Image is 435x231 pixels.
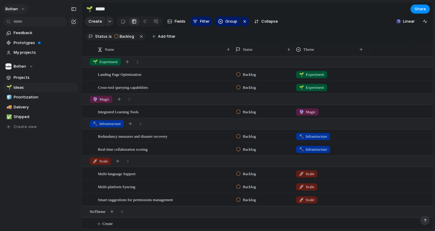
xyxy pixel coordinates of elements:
span: Infrastructure [299,133,327,140]
button: Fields [165,17,188,26]
span: Magic [93,96,109,102]
button: Add filter [149,32,179,41]
a: 🚚Delivery [3,103,79,112]
span: My projects [14,50,76,56]
span: Experiment [299,85,324,91]
span: 2 [137,59,139,65]
span: Feedback [14,30,76,36]
button: 🚚 [5,104,11,110]
div: ✅ [6,114,11,120]
div: 🌱 [86,5,93,13]
button: 🌱 [85,4,94,14]
span: 🔮 [299,110,304,114]
span: 🚀 [299,197,304,202]
span: Infrastructure [299,146,327,152]
button: Collapse [252,17,280,26]
div: 🌱 [6,84,11,91]
span: Status [95,34,108,39]
span: 3 [127,158,129,164]
button: Linear [394,17,417,26]
button: 🧊 [5,94,11,100]
span: 🚀 [93,159,98,163]
span: Integrated Learning Tools [98,108,139,115]
span: Multi-language Support [98,170,136,177]
span: 1 [128,96,130,102]
button: Group [214,17,240,26]
span: Theme [303,47,314,53]
a: 🌱Ideas [3,83,79,92]
span: Scale [299,197,314,203]
span: Backlog [120,34,134,39]
span: Create [102,221,113,227]
span: Collapse [261,18,278,24]
div: 🚚 [6,104,11,111]
a: 🧊Prioritization [3,93,79,102]
span: Projects [14,75,76,81]
button: Bolten [3,62,79,71]
button: Create [85,17,105,26]
div: 🧊 [6,94,11,101]
span: Backlog [243,171,256,177]
span: 🚀 [299,172,304,176]
span: Backlog [243,184,256,190]
span: Real-time collaboration scoring [98,146,148,152]
span: Bolten [14,63,26,69]
span: 2 [140,121,142,127]
span: Experiment [299,72,324,78]
span: 🔨 [299,134,304,139]
span: Backlog [243,85,256,91]
span: Scale [299,171,314,177]
a: Prototypes [3,38,79,47]
span: Backlog [243,72,256,78]
span: Scale [93,158,108,164]
span: Backlog [243,197,256,203]
span: Delivery [14,104,76,110]
span: Scale [299,184,314,190]
span: Linear [403,18,415,24]
button: Backlog [112,33,138,40]
a: Feedback [3,28,79,37]
span: Group [225,18,237,24]
span: 🌱 [299,85,304,90]
span: No Theme [90,209,105,215]
span: Smart suggestions for permissions management [98,196,173,203]
span: Filter [200,18,210,24]
span: Magic [299,109,316,115]
span: Shipped [14,114,76,120]
span: Experiment [93,59,118,65]
button: Bolten [3,4,28,14]
span: 🚀 [299,184,304,189]
span: 🌱 [93,59,98,64]
span: Cross-tool querying capabilities [98,84,148,91]
span: is [109,34,112,39]
span: Create [89,18,102,24]
span: Add filter [158,34,176,39]
span: Infrastructure [93,121,121,127]
a: My projects [3,48,79,57]
span: Landing Page Optimization [98,71,141,78]
span: Backlog [243,109,256,115]
span: 🔨 [93,121,98,126]
button: Create view [3,122,79,131]
button: Share [411,5,430,14]
a: Projects [3,73,79,82]
span: Redundancy measures and disaster recovery [98,133,167,140]
span: Backlog [243,133,256,140]
span: Multi-platform Syncing [98,183,135,190]
span: Prototypes [14,40,76,46]
span: 0 [121,209,123,215]
span: Prioritization [14,94,76,100]
span: Ideas [14,85,76,91]
span: Status [243,47,253,53]
button: ✅ [5,114,11,120]
a: ✅Shipped [3,112,79,121]
button: is [108,33,113,40]
button: 🌱 [5,85,11,91]
span: Backlog [243,146,256,152]
span: Bolten [5,6,18,12]
button: Filter [190,17,212,26]
span: 🌱 [299,72,304,77]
